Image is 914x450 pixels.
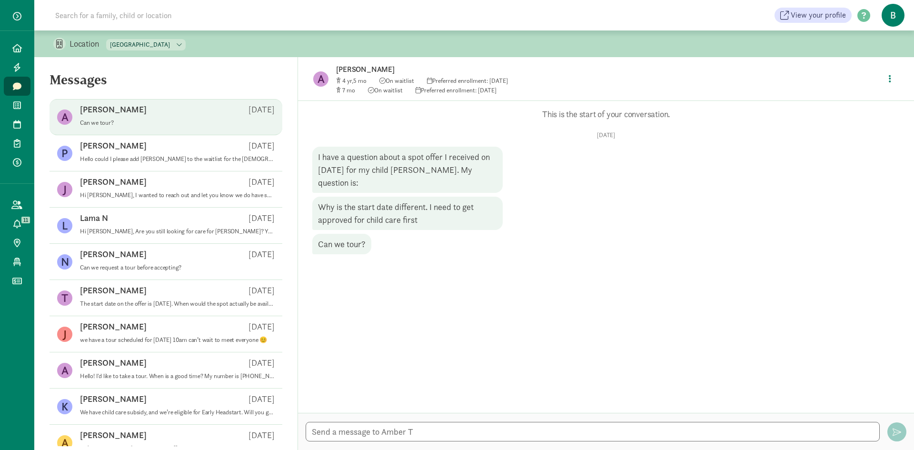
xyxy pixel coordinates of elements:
p: [DATE] [248,212,275,224]
p: Hi [PERSON_NAME], I wanted to reach out and let you know we do have space for [PERSON_NAME] if yo... [80,191,275,199]
figure: A [313,71,328,87]
p: Location [70,38,106,50]
figure: K [57,399,72,414]
input: Search for a family, child or location [50,6,317,25]
figure: A [57,363,72,378]
p: [PERSON_NAME] [336,63,636,76]
div: Why is the start date different. I need to get approved for child care first [312,197,503,230]
p: [PERSON_NAME] [80,140,147,151]
figure: T [57,290,72,306]
span: On waitlist [379,77,414,85]
figure: J [57,182,72,197]
figure: A [57,110,72,125]
figure: J [57,327,72,342]
p: [DATE] [248,357,275,369]
figure: L [57,218,72,233]
figure: N [57,254,72,270]
p: Hello! I'd like to take a tour. When is a good time? My number is [PHONE_NUMBER]. [80,372,275,380]
span: 11 [21,217,30,223]
p: We have child care subsidy, and we’re eligible for Early Headstart. Will you guys be able to acce... [80,409,275,416]
span: Preferred enrollment: [DATE] [416,86,497,94]
span: View your profile [791,10,846,21]
a: 11 [4,214,30,233]
p: [DATE] [248,321,275,332]
p: Hi [PERSON_NAME], Are you still looking for care for [PERSON_NAME]? You are at the top of the wai... [80,228,275,235]
p: Can we tour? [80,119,275,127]
p: Can we request a tour before accepting? [80,264,275,271]
p: This is the start of your conversation. [312,109,900,120]
div: Can we tour? [312,234,371,254]
p: The start date on the offer is [DATE]. When would the spot actually be available? Is it possible ... [80,300,275,308]
div: I have a question about a spot offer I received on [DATE] for my child [PERSON_NAME]. My question... [312,147,503,193]
p: [DATE] [248,393,275,405]
p: [PERSON_NAME] [80,430,147,441]
p: [PERSON_NAME] [80,176,147,188]
p: [DATE] [248,285,275,296]
p: Hello could I please add [PERSON_NAME] to the waitlist for the [DEMOGRAPHIC_DATA] class [80,155,275,163]
p: [DATE] [248,104,275,115]
span: 7 [342,86,355,94]
span: On waitlist [368,86,403,94]
a: View your profile [775,8,852,23]
p: [PERSON_NAME] [80,393,147,405]
span: Preferred enrollment: [DATE] [427,77,508,85]
p: [DATE] [248,140,275,151]
p: [DATE] [312,131,900,139]
p: [PERSON_NAME] [80,357,147,369]
span: 4 [342,77,353,85]
h5: Messages [34,72,298,95]
p: [PERSON_NAME] [80,321,147,332]
p: [DATE] [248,176,275,188]
p: [PERSON_NAME] [80,104,147,115]
figure: P [57,146,72,161]
span: B [882,4,904,27]
p: [DATE] [248,430,275,441]
p: Lama N [80,212,108,224]
p: [DATE] [248,249,275,260]
p: [PERSON_NAME] [80,285,147,296]
p: [PERSON_NAME] [80,249,147,260]
span: 5 [353,77,367,85]
p: we have a tour scheduled for [DATE] 10am can’t wait to meet everyone 😊 [80,336,275,344]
